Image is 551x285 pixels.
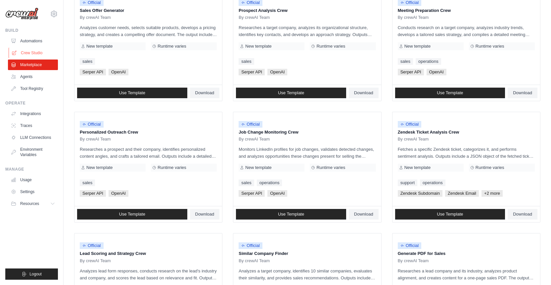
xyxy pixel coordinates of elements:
[80,129,217,136] p: Personalized Outreach Crew
[239,258,270,264] span: By crewAI Team
[80,267,217,281] p: Analyzes lead form responses, conducts research on the lead's industry and company, and scores th...
[239,24,376,38] p: Researches a target company, analyzes its organizational structure, identifies key contacts, and ...
[354,212,373,217] span: Download
[395,209,505,220] a: Use Template
[239,146,376,160] p: Monitors LinkedIn profiles for job changes, validates detected changes, and analyzes opportunitie...
[267,69,287,75] span: OpenAI
[245,165,271,170] span: New template
[8,120,58,131] a: Traces
[445,190,479,197] span: Zendesk Email
[398,146,535,160] p: Fetches a specific Zendesk ticket, categorizes it, and performs sentiment analysis. Outputs inclu...
[80,190,106,197] span: Serper API
[77,209,187,220] a: Use Template
[398,258,429,264] span: By crewAI Team
[239,242,262,249] span: Official
[239,129,376,136] p: Job Change Monitoring Crew
[239,250,376,257] p: Similar Company Finder
[239,190,265,197] span: Serper API
[8,36,58,46] a: Automations
[482,190,503,197] span: +2 more
[349,209,379,220] a: Download
[508,88,537,98] a: Download
[437,212,463,217] span: Use Template
[513,212,532,217] span: Download
[119,90,145,96] span: Use Template
[398,15,429,20] span: By crewAI Team
[427,69,446,75] span: OpenAI
[80,7,217,14] p: Sales Offer Generator
[239,69,265,75] span: Serper API
[476,165,504,170] span: Runtime varies
[158,165,186,170] span: Runtime varies
[278,90,304,96] span: Use Template
[9,48,59,58] a: Crew Studio
[195,90,214,96] span: Download
[80,180,95,186] a: sales
[20,201,39,206] span: Resources
[398,250,535,257] p: Generate PDF for Sales
[316,44,345,49] span: Runtime varies
[80,121,104,128] span: Official
[8,60,58,70] a: Marketplace
[8,175,58,185] a: Usage
[416,58,441,65] a: operations
[80,250,217,257] p: Lead Scoring and Strategy Crew
[236,88,346,98] a: Use Template
[404,165,431,170] span: New template
[80,242,104,249] span: Official
[5,167,58,172] div: Manage
[513,90,532,96] span: Download
[8,108,58,119] a: Integrations
[245,44,271,49] span: New template
[195,212,214,217] span: Download
[77,88,187,98] a: Use Template
[395,88,505,98] a: Use Template
[420,180,445,186] a: operations
[8,198,58,209] button: Resources
[80,24,217,38] p: Analyzes customer needs, selects suitable products, develops a pricing strategy, and creates a co...
[349,88,379,98] a: Download
[398,242,422,249] span: Official
[508,209,537,220] a: Download
[239,121,262,128] span: Official
[239,7,376,14] p: Prospect Analysis Crew
[5,101,58,106] div: Operate
[8,83,58,94] a: Tool Registry
[437,90,463,96] span: Use Template
[398,129,535,136] p: Zendesk Ticket Analysis Crew
[239,267,376,281] p: Analyzes a target company, identifies 10 similar companies, evaluates their similarity, and provi...
[267,190,287,197] span: OpenAI
[398,69,424,75] span: Serper API
[236,209,346,220] a: Use Template
[119,212,145,217] span: Use Template
[190,209,220,220] a: Download
[109,69,128,75] span: OpenAI
[86,44,113,49] span: New template
[86,165,113,170] span: New template
[8,132,58,143] a: LLM Connections
[80,137,111,142] span: By crewAI Team
[5,28,58,33] div: Build
[398,24,535,38] p: Conducts research on a target company, analyzes industry trends, develops a tailored sales strate...
[398,58,413,65] a: sales
[239,15,270,20] span: By crewAI Team
[476,44,504,49] span: Runtime varies
[278,212,304,217] span: Use Template
[80,15,111,20] span: By crewAI Team
[8,71,58,82] a: Agents
[80,58,95,65] a: sales
[239,58,254,65] a: sales
[8,186,58,197] a: Settings
[354,90,373,96] span: Download
[398,267,535,281] p: Researches a lead company and its industry, analyzes product alignment, and creates content for a...
[8,144,58,160] a: Environment Variables
[239,137,270,142] span: By crewAI Team
[29,271,42,277] span: Logout
[239,180,254,186] a: sales
[5,8,38,20] img: Logo
[5,268,58,280] button: Logout
[398,121,422,128] span: Official
[109,190,128,197] span: OpenAI
[404,44,431,49] span: New template
[80,258,111,264] span: By crewAI Team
